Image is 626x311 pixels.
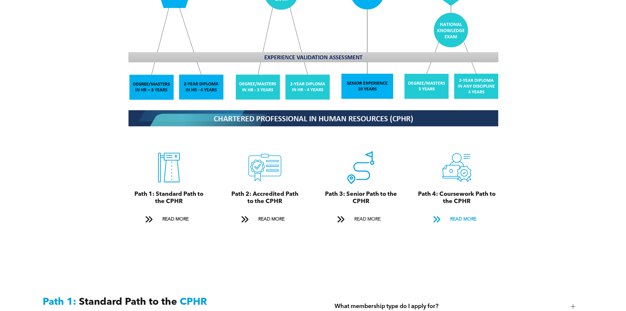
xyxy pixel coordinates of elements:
span: READ MORE [352,213,383,225]
a: READ MORE [237,213,293,225]
a: READ MORE [141,213,197,225]
a: READ MORE [429,213,485,225]
span: Path 1: [43,297,76,307]
span: What membership type do I apply for? [335,303,566,310]
span: READ MORE [256,213,287,225]
span: Path 3: Senior Path to the CPHR [325,191,397,204]
span: CPHR [180,297,207,307]
span: READ MORE [448,213,479,225]
span: Standard Path to the [79,297,177,307]
a: READ MORE [333,213,389,225]
span: Path 2: Accredited Path to the CPHR [231,191,298,204]
span: Path 4: Coursework Path to the CPHR [418,191,496,204]
span: Path 1: Standard Path to the CPHR [134,191,203,204]
span: READ MORE [160,213,191,225]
